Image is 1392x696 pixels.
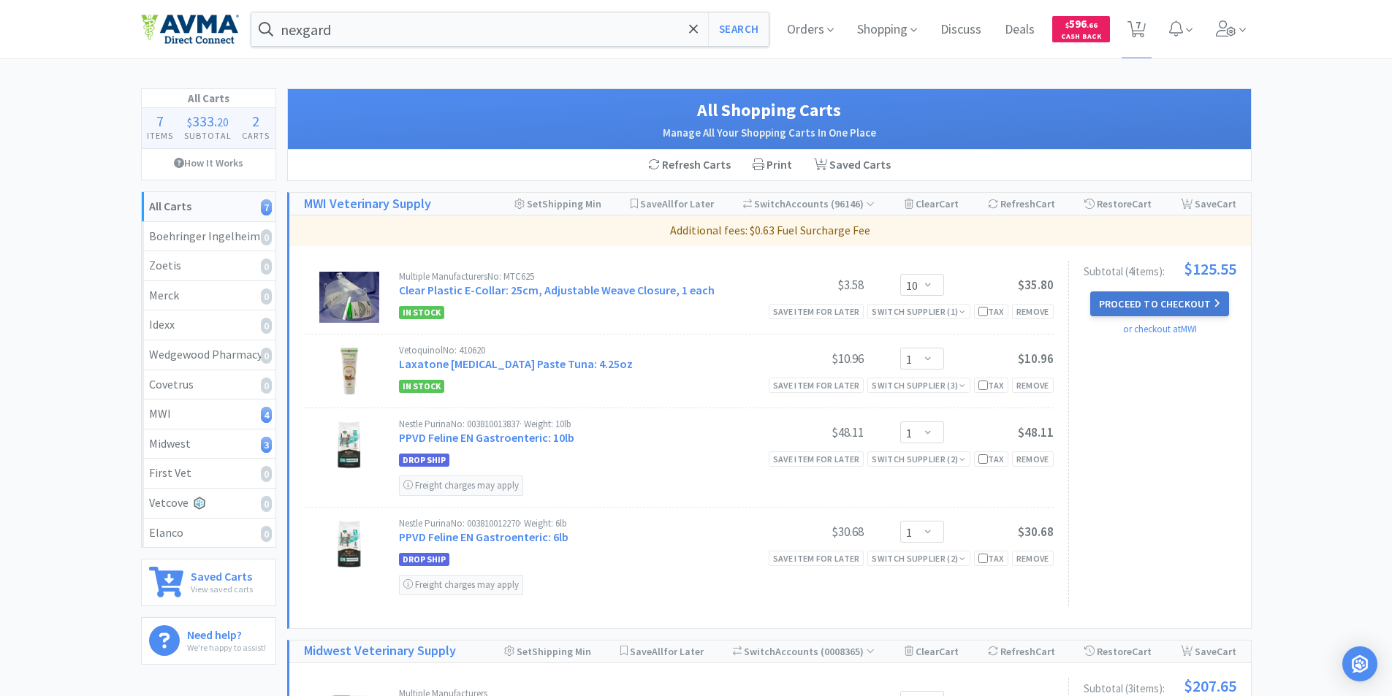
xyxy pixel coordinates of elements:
span: 7 [156,112,164,130]
div: Save item for later [769,378,864,393]
div: Remove [1012,378,1054,393]
i: 0 [261,288,272,305]
span: $10.96 [1018,351,1054,367]
span: $30.68 [1018,524,1054,540]
div: Shipping Min [514,193,601,215]
h1: All Shopping Carts [303,96,1236,124]
span: . 66 [1087,20,1098,30]
div: $3.58 [754,276,864,294]
a: 7 [1122,25,1152,38]
img: 9232e295685d4894a9a8927ede54921b_10988.png [332,419,366,470]
span: Cart [939,645,959,658]
div: Restore [1084,193,1152,215]
span: ( 0008365 ) [818,645,875,658]
h1: MWI Veterinary Supply [304,194,431,215]
a: PPVD Feline EN Gastroenteric: 10lb [399,430,574,445]
span: $125.55 [1184,261,1236,277]
span: Drop Ship [399,454,449,467]
span: Switch [744,645,775,658]
div: Idexx [149,316,268,334]
i: 0 [261,496,272,512]
div: Subtotal ( 4 item s ): [1084,261,1236,277]
i: 4 [261,407,272,423]
div: Shipping Min [504,640,591,662]
div: Refresh [988,193,1055,215]
span: ( 96146 ) [829,197,875,210]
p: Additional fees: $0.63 Fuel Surcharge Fee [295,221,1245,240]
span: Cart [1035,645,1055,658]
span: $ [1065,20,1069,30]
a: Saved CartsView saved carts [141,559,276,606]
div: First Vet [149,464,268,483]
div: Switch Supplier ( 2 ) [872,551,965,565]
strong: All Carts [149,199,191,213]
a: MWI4 [142,399,275,429]
i: 0 [261,348,272,364]
span: $207.65 [1184,678,1236,694]
span: In Stock [399,306,444,319]
a: PPVD Feline EN Gastroenteric: 6lb [399,529,568,544]
a: Merck0 [142,281,275,311]
div: Tax [978,452,1004,466]
i: 7 [261,199,272,215]
div: Vetcove [149,494,268,513]
span: Cart [1217,197,1236,210]
img: 6afac74bc8614ce2bc4c458a6a6e3f52_10986.png [332,519,366,570]
span: Save for Later [640,197,714,210]
img: dffd3aee965e44ab8376833fa3159cd6_6252.png [338,345,360,397]
i: 0 [261,378,272,394]
a: Vetcove0 [142,489,275,519]
span: Drop Ship [399,553,449,566]
span: Cart [1217,645,1236,658]
div: Refresh Carts [637,150,742,180]
span: 2 [252,112,259,130]
div: Switch Supplier ( 2 ) [872,452,965,466]
div: Refresh [988,640,1055,662]
a: Boehringer Ingelheim0 [142,222,275,252]
a: Zoetis0 [142,251,275,281]
a: Discuss [935,23,987,37]
h4: Carts [237,129,275,142]
a: Wedgewood Pharmacy0 [142,340,275,370]
div: Save [1181,193,1236,215]
div: Freight charges may apply [399,575,523,595]
a: Elanco0 [142,519,275,548]
div: Subtotal ( 3 item s ): [1084,678,1236,694]
h1: Midwest Veterinary Supply [304,640,456,662]
div: Tax [978,378,1004,392]
div: Vetoquinol No: 410620 [399,345,754,355]
a: Saved Carts [803,150,902,180]
span: Save for Later [630,645,704,658]
span: Set [517,645,532,658]
i: 0 [261,526,272,542]
span: Set [527,197,542,210]
div: Midwest [149,435,268,454]
span: 333 [192,112,214,130]
h2: Manage All Your Shopping Carts In One Place [303,124,1236,142]
div: Nestle Purina No: 003810012270 · Weight: 6lb [399,519,754,528]
h1: All Carts [142,89,275,108]
p: View saved carts [191,582,253,596]
a: Deals [999,23,1041,37]
span: Cash Back [1061,33,1101,42]
div: Switch Supplier ( 3 ) [872,378,965,392]
div: Save item for later [769,304,864,319]
span: 596 [1065,17,1098,31]
span: In Stock [399,380,444,393]
a: Idexx0 [142,310,275,340]
div: Tax [978,305,1004,318]
span: Cart [1132,197,1152,210]
a: All Carts7 [142,192,275,222]
div: $10.96 [754,350,864,367]
span: Cart [1035,197,1055,210]
i: 0 [261,229,272,245]
a: How It Works [142,149,275,177]
i: 0 [261,466,272,482]
div: Print [742,150,803,180]
button: Proceed to Checkout [1090,291,1229,316]
span: All [652,645,663,658]
a: Midwest3 [142,429,275,459]
a: First Vet0 [142,459,275,489]
div: Clear [905,193,959,215]
div: Remove [1012,304,1054,319]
